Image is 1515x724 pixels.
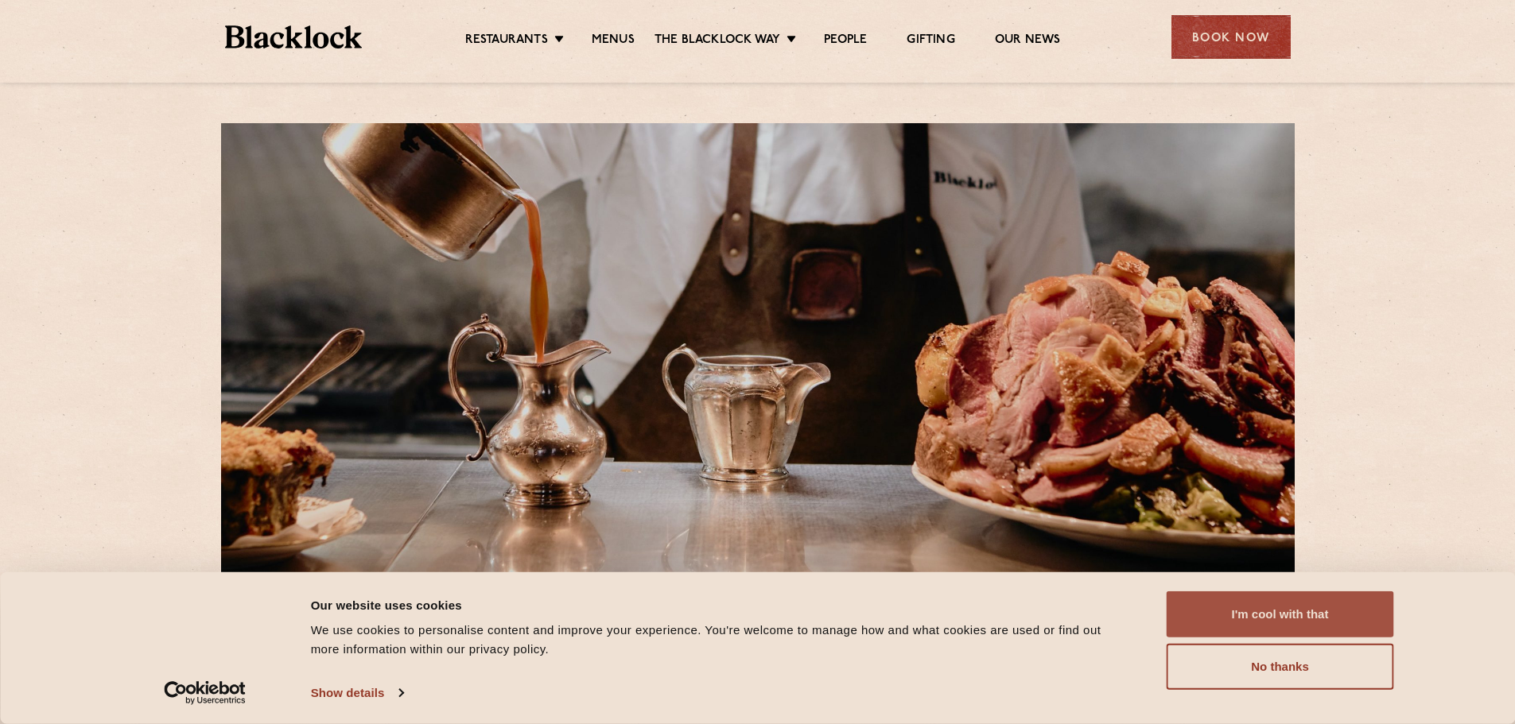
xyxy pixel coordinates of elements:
div: Our website uses cookies [311,595,1131,614]
a: Our News [995,33,1061,50]
a: Usercentrics Cookiebot - opens in a new window [135,681,274,705]
div: Book Now [1171,15,1291,59]
img: BL_Textured_Logo-footer-cropped.svg [225,25,363,48]
a: The Blacklock Way [655,33,780,50]
a: Menus [592,33,635,50]
button: No thanks [1167,644,1394,690]
a: People [824,33,867,50]
a: Restaurants [465,33,548,50]
div: We use cookies to personalise content and improve your experience. You're welcome to manage how a... [311,621,1131,659]
a: Show details [311,681,403,705]
button: I'm cool with that [1167,591,1394,637]
a: Gifting [907,33,954,50]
